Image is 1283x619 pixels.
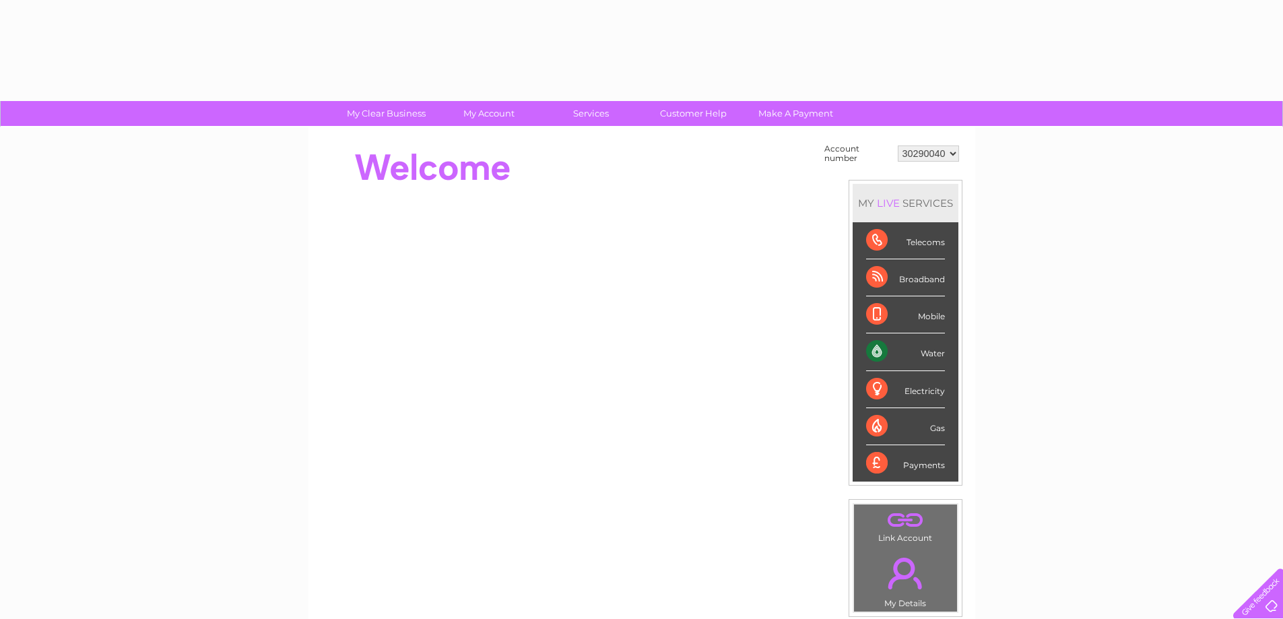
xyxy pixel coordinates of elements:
[638,101,749,126] a: Customer Help
[866,408,945,445] div: Gas
[866,296,945,333] div: Mobile
[866,371,945,408] div: Electricity
[866,445,945,482] div: Payments
[866,333,945,370] div: Water
[866,259,945,296] div: Broadband
[740,101,851,126] a: Make A Payment
[857,508,954,531] a: .
[821,141,894,166] td: Account number
[874,197,902,209] div: LIVE
[853,184,958,222] div: MY SERVICES
[866,222,945,259] div: Telecoms
[535,101,647,126] a: Services
[857,550,954,597] a: .
[331,101,442,126] a: My Clear Business
[853,546,958,612] td: My Details
[433,101,544,126] a: My Account
[853,504,958,546] td: Link Account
